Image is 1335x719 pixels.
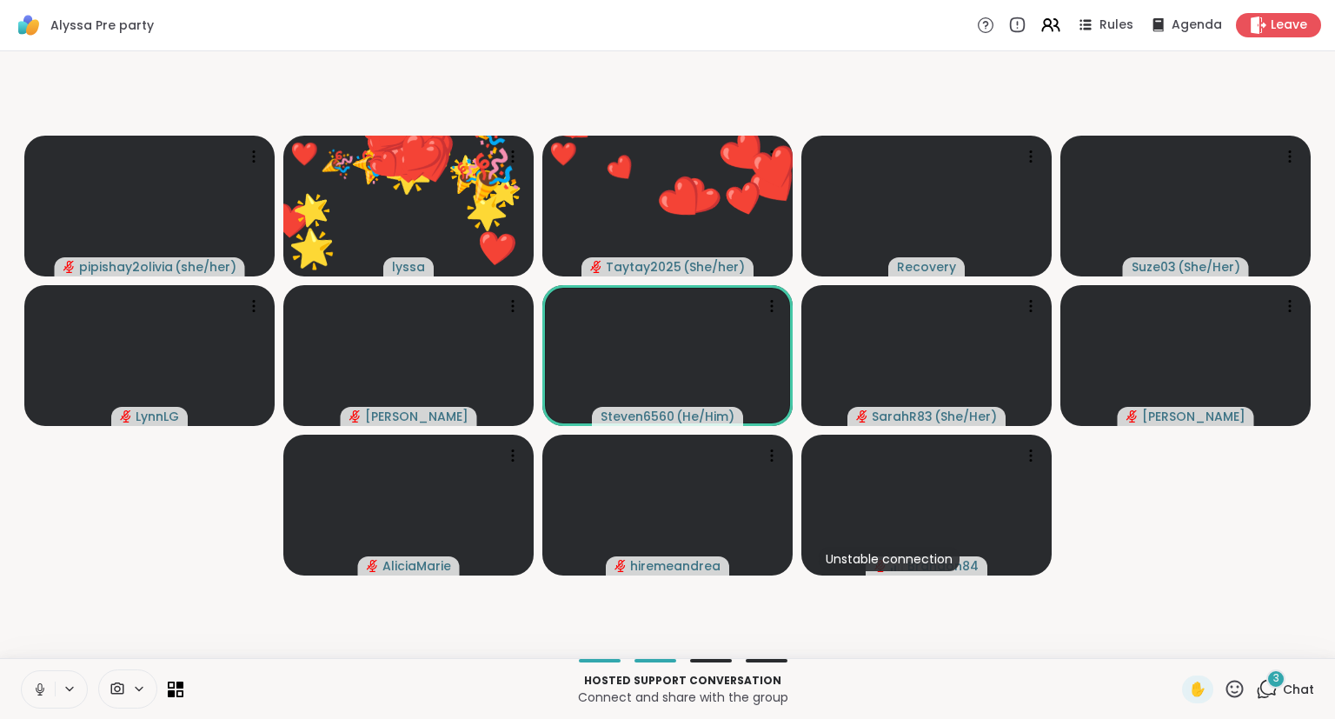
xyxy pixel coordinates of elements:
[590,261,602,273] span: audio-muted
[367,103,468,205] button: ❤️
[79,258,173,276] span: pipishay2olivia
[726,120,824,218] button: ❤️
[349,410,362,423] span: audio-muted
[1283,681,1314,698] span: Chat
[290,137,318,171] div: ❤️
[1126,410,1139,423] span: audio-muted
[371,126,446,201] button: ❤️
[14,10,43,40] img: ShareWell Logomark
[1178,258,1240,276] span: ( She/Her )
[365,408,468,425] span: [PERSON_NAME]
[549,137,577,171] div: ❤️
[367,560,379,572] span: audio-muted
[872,408,933,425] span: SarahR83
[392,258,425,276] span: lyssa
[175,258,236,276] span: ( she/her )
[194,689,1172,706] p: Connect and share with the group
[683,258,745,276] span: ( She/her )
[819,547,960,571] div: Unstable connection
[934,408,997,425] span: ( She/Her )
[630,147,735,252] button: ❤️
[676,408,734,425] span: ( He/Him )
[120,410,132,423] span: audio-muted
[590,137,653,200] button: ❤️
[1271,17,1307,34] span: Leave
[1142,408,1245,425] span: [PERSON_NAME]
[1132,258,1176,276] span: Suze03
[614,560,627,572] span: audio-muted
[400,93,461,154] button: ❤️
[1273,671,1279,686] span: 3
[1172,17,1222,34] span: Agenda
[63,261,76,273] span: audio-muted
[462,214,533,285] button: ❤️
[601,408,674,425] span: Steven6560
[194,673,1172,689] p: Hosted support conversation
[897,258,956,276] span: Recovery
[271,207,354,290] button: 🌟
[1099,17,1133,34] span: Rules
[274,171,350,248] button: 🌟
[856,410,868,423] span: audio-muted
[136,408,179,425] span: LynnLG
[50,17,154,34] span: Alyssa Pre party
[436,122,543,229] button: 🎉
[1189,679,1206,700] span: ✋
[334,124,413,203] button: 🎉
[606,258,681,276] span: Taytay2025
[382,557,451,575] span: AliciaMarie
[630,557,721,575] span: hiremeandrea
